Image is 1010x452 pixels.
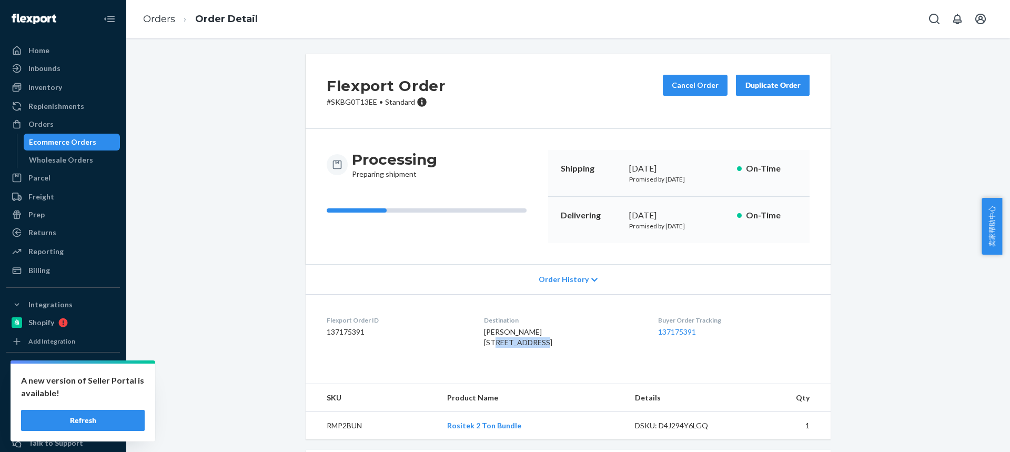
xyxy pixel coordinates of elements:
[352,150,437,179] div: Preparing shipment
[745,80,801,91] div: Duplicate Order
[28,337,75,346] div: Add Integration
[12,14,56,24] img: Flexport logo
[24,152,120,168] a: Wholesale Orders
[16,140,237,171] p: 您可以直接通过该网址提交问题： （目前只支持英文）
[6,42,120,59] a: Home
[6,79,120,96] a: Inventory
[439,384,626,412] th: Product Name
[143,13,175,25] a: Orders
[327,316,467,325] dt: Flexport Order ID
[306,412,439,440] td: RMP2BUN
[379,97,383,106] span: •
[742,384,831,412] th: Qty
[16,186,237,217] p: 提供准确的信息可以帮助客服团队将您的问题分配给正确的人员，并缩短解决问题的时间：
[28,119,54,129] div: Orders
[736,75,810,96] button: Duplicate Order
[6,243,120,260] a: Reporting
[561,209,621,222] p: Delivering
[29,137,96,147] div: Ecommerce Orders
[24,134,120,150] a: Ecommerce Orders
[21,410,145,431] button: Refresh
[6,379,120,396] a: Walmart Fast Tags
[561,163,621,175] p: Shipping
[28,101,84,112] div: Replenishments
[28,265,50,276] div: Billing
[142,142,235,154] a: [URL][DOMAIN_NAME]
[742,412,831,440] td: 1
[947,8,968,29] button: Open notifications
[195,13,258,25] a: Order Detail
[6,400,120,413] a: Add Fast Tag
[629,222,729,230] p: Promised by [DATE]
[539,274,589,285] span: Order History
[6,169,120,186] a: Parcel
[16,94,237,125] p: 如果您遇到了任何的问题或对我们的平台有任何疑问，最好的办法是联系我们的客服。
[28,317,54,328] div: Shopify
[28,45,49,56] div: Home
[306,384,439,412] th: SKU
[6,224,120,241] a: Returns
[6,206,120,223] a: Prep
[6,98,120,115] a: Replenishments
[6,361,120,378] button: Fast Tags
[99,8,120,29] button: Close Navigation
[28,63,60,74] div: Inbounds
[16,21,237,56] div: 358 如何在Deliverr提交并跟踪客服请求？
[385,97,415,106] span: Standard
[28,173,50,183] div: Parcel
[6,262,120,279] a: Billing
[663,75,728,96] button: Cancel Order
[28,209,45,220] div: Prep
[658,316,810,325] dt: Buyer Order Tracking
[28,82,62,93] div: Inventory
[6,60,120,77] a: Inbounds
[629,175,729,184] p: Promised by [DATE]
[327,97,446,107] p: # SKBG0T13EE
[16,233,237,334] img: ticket_snap.PNG
[28,299,73,310] div: Integrations
[627,384,742,412] th: Details
[135,4,266,35] ol: breadcrumbs
[982,198,1002,255] button: 卖家帮助中心
[924,8,945,29] button: Open Search Box
[6,296,120,313] button: Integrations
[6,435,120,451] a: Talk to Support
[484,316,641,325] dt: Destination
[28,227,56,238] div: Returns
[746,209,797,222] p: On-Time
[447,421,521,430] a: Rositek 2 Ton Bundle
[746,163,797,175] p: On-Time
[327,75,446,97] h2: Flexport Order
[629,163,729,175] div: [DATE]
[484,327,552,347] span: [PERSON_NAME] [STREET_ADDRESS]
[629,209,729,222] div: [DATE]
[6,335,120,348] a: Add Integration
[970,8,991,29] button: Open account menu
[6,116,120,133] a: Orders
[16,356,198,383] a: [URL][DOMAIN_NAME]
[21,374,145,399] p: A new version of Seller Portal is available!
[352,150,437,169] h3: Processing
[29,155,93,165] div: Wholesale Orders
[28,438,83,448] div: Talk to Support
[327,327,467,337] dd: 137175391
[6,314,120,331] a: Shopify
[16,354,237,385] p: 您也可以访问“卖家帮助中心”的其他资源：
[635,420,734,431] div: DSKU: D4J294Y6LGQ
[28,246,64,257] div: Reporting
[6,188,120,205] a: Freight
[28,192,54,202] div: Freight
[6,417,120,434] a: Settings
[16,72,117,86] span: 直接联系客服平台
[658,327,696,336] a: 137175391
